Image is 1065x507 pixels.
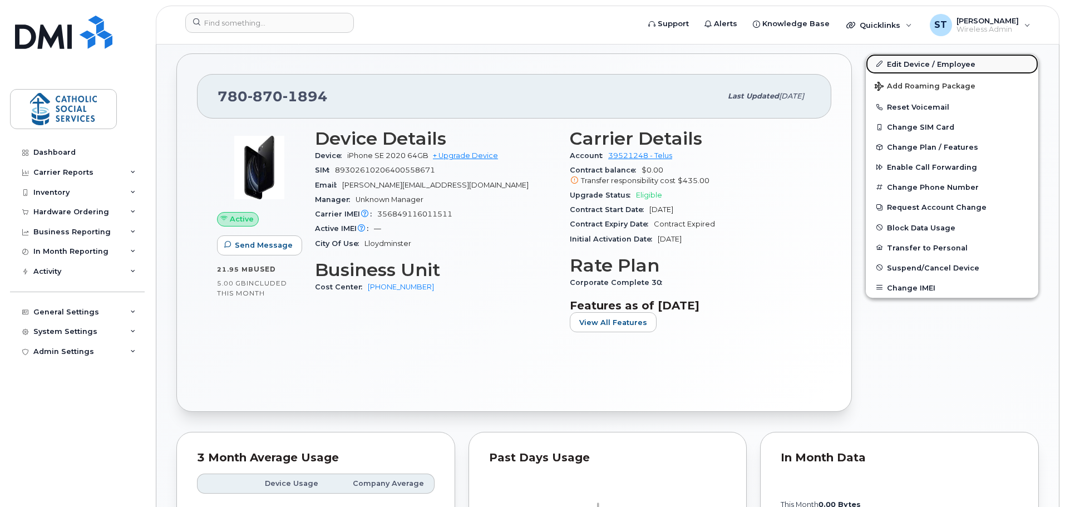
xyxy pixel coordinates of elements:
span: View All Features [579,317,647,328]
img: image20231002-3703462-2fle3a.jpeg [226,134,293,201]
div: In Month Data [781,452,1018,464]
span: Cost Center [315,283,368,291]
span: Alerts [714,18,737,29]
div: Scott Taylor [922,14,1038,36]
span: Contract Start Date [570,205,649,214]
button: Suspend/Cancel Device [866,258,1038,278]
span: Quicklinks [860,21,900,29]
span: [DATE] [658,235,682,243]
span: Knowledge Base [762,18,830,29]
span: used [254,265,276,273]
a: [PHONE_NUMBER] [368,283,434,291]
h3: Device Details [315,129,556,149]
iframe: Messenger Launcher [1017,459,1057,499]
button: Block Data Usage [866,218,1038,238]
a: + Upgrade Device [433,151,498,160]
span: $435.00 [678,176,709,185]
span: 21.95 MB [217,265,254,273]
span: 780 [218,88,328,105]
span: — [374,224,381,233]
button: View All Features [570,312,657,332]
button: Change Phone Number [866,177,1038,197]
span: Enable Call Forwarding [887,163,977,171]
span: Add Roaming Package [875,82,975,92]
h3: Business Unit [315,260,556,280]
span: ST [934,18,947,32]
span: Carrier IMEI [315,210,377,218]
th: Company Average [328,474,434,494]
span: Change Plan / Features [887,143,978,151]
span: 356849116011511 [377,210,452,218]
h3: Features as of [DATE] [570,299,811,312]
button: Change SIM Card [866,117,1038,137]
span: Contract balance [570,166,642,174]
span: included this month [217,279,287,297]
div: Quicklinks [839,14,920,36]
span: 89302610206400558671 [335,166,435,174]
span: Unknown Manager [356,195,423,204]
div: Past Days Usage [489,452,727,464]
span: Corporate Complete 30 [570,278,668,287]
span: Account [570,151,608,160]
span: Upgrade Status [570,191,636,199]
span: Last updated [728,92,779,100]
span: [PERSON_NAME][EMAIL_ADDRESS][DOMAIN_NAME] [342,181,529,189]
a: Support [640,13,697,35]
div: 3 Month Average Usage [197,452,435,464]
span: Eligible [636,191,662,199]
span: City Of Use [315,239,364,248]
span: Active [230,214,254,224]
span: 1894 [283,88,328,105]
button: Request Account Change [866,197,1038,217]
span: Send Message [235,240,293,250]
button: Change Plan / Features [866,137,1038,157]
span: Active IMEI [315,224,374,233]
span: 5.00 GB [217,279,246,287]
button: Add Roaming Package [866,74,1038,97]
button: Send Message [217,235,302,255]
span: SIM [315,166,335,174]
a: Edit Device / Employee [866,54,1038,74]
button: Enable Call Forwarding [866,157,1038,177]
span: Suspend/Cancel Device [887,263,979,272]
button: Transfer to Personal [866,238,1038,258]
a: 39521248 - Telus [608,151,672,160]
button: Reset Voicemail [866,97,1038,117]
a: Alerts [697,13,745,35]
a: Knowledge Base [745,13,837,35]
span: Email [315,181,342,189]
input: Find something... [185,13,354,33]
span: Initial Activation Date [570,235,658,243]
span: iPhone SE 2020 64GB [347,151,428,160]
h3: Carrier Details [570,129,811,149]
span: Manager [315,195,356,204]
span: Device [315,151,347,160]
h3: Rate Plan [570,255,811,275]
span: [DATE] [649,205,673,214]
span: Lloydminster [364,239,411,248]
span: Transfer responsibility cost [581,176,676,185]
span: $0.00 [570,166,811,186]
span: 870 [248,88,283,105]
button: Change IMEI [866,278,1038,298]
span: Contract Expired [654,220,715,228]
span: Contract Expiry Date [570,220,654,228]
span: Wireless Admin [956,25,1019,34]
span: Support [658,18,689,29]
span: [DATE] [779,92,804,100]
th: Device Usage [244,474,328,494]
span: [PERSON_NAME] [956,16,1019,25]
